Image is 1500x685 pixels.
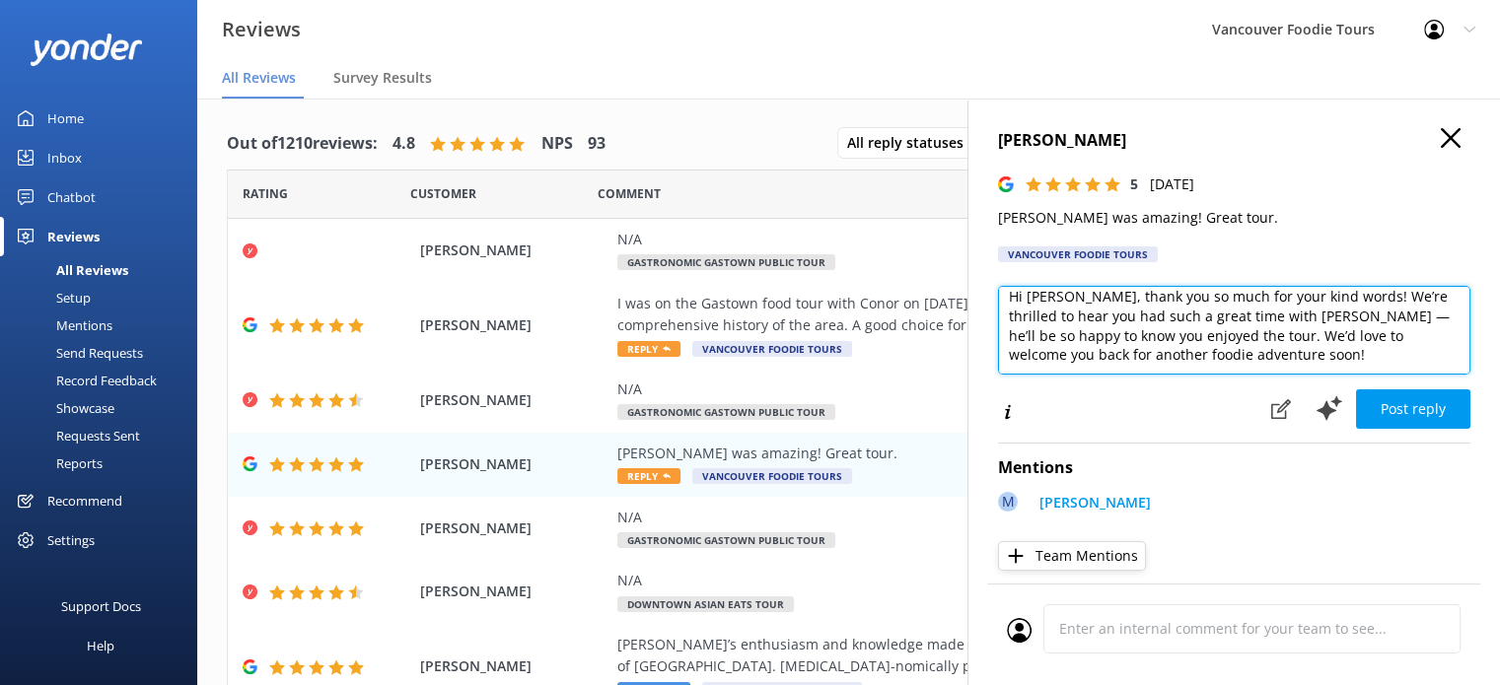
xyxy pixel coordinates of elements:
span: Question [598,184,661,203]
div: Setup [12,284,91,311]
div: Home [47,99,84,138]
span: Survey Results [333,68,432,88]
div: Reports [12,449,103,477]
span: [PERSON_NAME] [420,655,607,677]
div: Recommend [47,481,122,520]
a: Showcase [12,394,197,422]
div: Send Requests [12,339,143,367]
h4: Out of 1210 reviews: [227,131,378,157]
span: Reply [617,468,680,484]
span: Vancouver Foodie Tours [692,341,852,357]
div: N/A [617,378,1336,400]
span: [PERSON_NAME] [420,389,607,411]
h4: NPS [541,131,573,157]
div: Chatbot [47,177,96,217]
div: Settings [47,520,95,560]
span: Reply [617,341,680,357]
img: yonder-white-logo.png [30,34,143,66]
span: Date [243,184,288,203]
div: N/A [617,229,1336,250]
div: [PERSON_NAME]’s enthusiasm and knowledge made for an excellent way to walk, talk and sample the f... [617,634,1336,678]
h3: Reviews [222,14,301,45]
h4: 4.8 [393,131,415,157]
span: Gastronomic Gastown Public Tour [617,254,835,270]
span: [PERSON_NAME] [420,517,607,539]
h4: Mentions [998,455,1470,481]
p: [PERSON_NAME] [1039,492,1151,514]
div: Requests Sent [12,422,140,449]
a: All Reviews [12,256,197,284]
button: Post reply [1356,389,1470,429]
a: Requests Sent [12,422,197,449]
span: All Reviews [222,68,296,88]
div: N/A [617,507,1336,528]
h4: [PERSON_NAME] [998,128,1470,154]
div: All Reviews [12,256,128,284]
div: Vancouver Foodie Tours [998,246,1158,262]
div: I was on the Gastown food tour with Conor on [DATE]. The food was five stars along with [PERSON_N... [617,293,1336,337]
span: 5 [1130,174,1138,193]
div: [PERSON_NAME] was amazing! Great tour. [617,443,1336,464]
span: [PERSON_NAME] [420,581,607,602]
button: Close [1441,128,1461,150]
a: Record Feedback [12,367,197,394]
div: Help [87,626,114,665]
span: Gastronomic Gastown Public Tour [617,404,835,420]
a: Send Requests [12,339,197,367]
span: [PERSON_NAME] [420,314,607,336]
span: [PERSON_NAME] [420,240,607,261]
span: Date [410,184,476,203]
div: Record Feedback [12,367,157,394]
span: Downtown Asian Eats Tour [617,596,794,612]
span: Vancouver Foodie Tours [692,468,852,484]
div: Mentions [12,311,112,339]
div: Support Docs [61,586,141,626]
div: Inbox [47,138,82,177]
div: M [998,492,1018,512]
a: Mentions [12,311,197,339]
img: user_profile.svg [1007,618,1032,643]
p: [DATE] [1150,173,1194,195]
a: [PERSON_NAME] [1030,492,1151,518]
button: Team Mentions [998,541,1146,571]
div: Showcase [12,394,114,422]
span: Gastronomic Gastown Public Tour [617,532,835,548]
a: Reports [12,449,197,477]
div: N/A [617,570,1336,591]
p: [PERSON_NAME] was amazing! Great tour. [998,207,1470,229]
div: Reviews [47,217,100,256]
span: All reply statuses [847,132,975,154]
a: Setup [12,284,197,311]
textarea: Hi [PERSON_NAME], thank you so much for your kind words! We’re thrilled to hear you had such a gr... [998,286,1470,375]
h4: 93 [588,131,606,157]
span: [PERSON_NAME] [420,453,607,475]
